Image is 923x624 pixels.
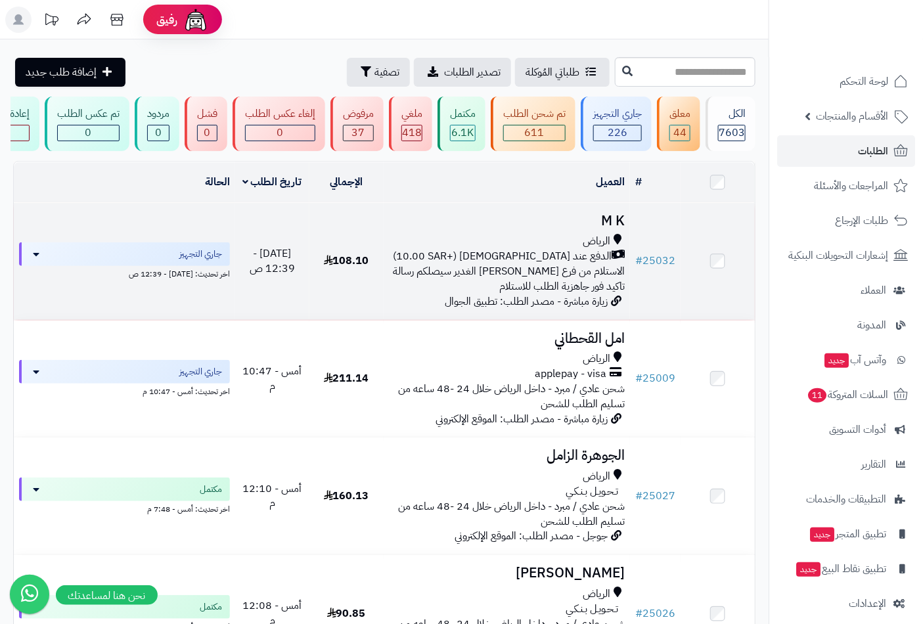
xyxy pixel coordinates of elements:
[450,106,476,122] div: مكتمل
[635,370,675,386] a: #25009
[635,488,675,504] a: #25027
[669,106,690,122] div: معلق
[777,449,915,480] a: التقارير
[807,386,888,404] span: السلات المتروكة
[389,331,625,346] h3: امل القحطاني
[635,606,642,621] span: #
[654,97,703,151] a: معلق 44
[398,381,625,412] span: شحن عادي / مبرد - داخل الرياض خلال 24 -48 ساعه من تسليم الطلب للشحن
[58,125,119,141] div: 0
[200,600,222,613] span: مكتمل
[182,97,230,151] a: فشل 0
[147,106,169,122] div: مردود
[814,177,888,195] span: المراجعات والأسئلة
[777,309,915,341] a: المدونة
[578,97,654,151] a: جاري التجهيز 226
[19,384,230,397] div: اخر تحديث: أمس - 10:47 م
[277,125,284,141] span: 0
[401,106,422,122] div: ملغي
[393,263,625,294] span: الاستلام من فرع [PERSON_NAME] الغدير سيصلكم رسالة تاكيد فور جاهزية الطلب للاستلام
[389,566,625,581] h3: [PERSON_NAME]
[526,64,579,80] span: طلباتي المُوكلة
[840,72,888,91] span: لوحة التحكم
[835,212,888,230] span: طلبات الإرجاع
[242,481,302,512] span: أمس - 12:10 م
[535,367,606,382] span: applepay - visa
[593,106,642,122] div: جاري التجهيز
[352,125,365,141] span: 37
[777,66,915,97] a: لوحة التحكم
[435,97,488,151] a: مكتمل 6.1K
[823,351,886,369] span: وآتس آب
[857,316,886,334] span: المدونة
[19,266,230,280] div: اخر تحديث: [DATE] - 12:39 ص
[566,484,618,499] span: تـحـويـل بـنـكـي
[197,106,217,122] div: فشل
[242,363,302,394] span: أمس - 10:47 م
[809,525,886,543] span: تطبيق المتجر
[583,469,610,484] span: الرياض
[673,125,687,141] span: 44
[398,499,625,529] span: شحن عادي / مبرد - داخل الرياض خلال 24 -48 ساعه من تسليم الطلب للشحن
[777,240,915,271] a: إشعارات التحويلات البنكية
[515,58,610,87] a: طلباتي المُوكلة
[436,411,608,427] span: زيارة مباشرة - مصدر الطلب: الموقع الإلكتروني
[374,64,399,80] span: تصفية
[445,294,608,309] span: زيارة مباشرة - مصدر الطلب: تطبيق الجوال
[389,448,625,463] h3: الجوهرة الزامل
[525,125,545,141] span: 611
[777,588,915,619] a: الإعدادات
[788,246,888,265] span: إشعارات التحويلات البنكية
[35,7,68,36] a: تحديثات المنصة
[200,483,222,496] span: مكتمل
[15,58,125,87] a: إضافة طلب جديد
[806,490,886,508] span: التطبيقات والخدمات
[795,560,886,578] span: تطبيق نقاط البيع
[343,106,374,122] div: مرفوض
[57,106,120,122] div: تم عكس الطلب
[583,351,610,367] span: الرياض
[777,344,915,376] a: وآتس آبجديد
[85,125,92,141] span: 0
[344,125,373,141] div: 37
[389,213,625,229] h3: M K
[250,246,295,277] span: [DATE] - 12:39 ص
[132,97,182,151] a: مردود 0
[608,125,627,141] span: 226
[777,414,915,445] a: أدوات التسويق
[328,97,386,151] a: مرفوض 37
[858,142,888,160] span: الطلبات
[635,253,675,269] a: #25032
[324,370,369,386] span: 211.14
[777,170,915,202] a: المراجعات والأسئلة
[635,174,642,190] a: #
[444,64,501,80] span: تصدير الطلبات
[777,135,915,167] a: الطلبات
[451,125,475,141] div: 6105
[810,527,834,542] span: جديد
[402,125,422,141] span: 418
[183,7,209,33] img: ai-face.png
[824,353,849,368] span: جديد
[796,562,821,577] span: جديد
[386,97,435,151] a: ملغي 418
[635,488,642,504] span: #
[452,125,474,141] span: 6.1K
[566,602,618,617] span: تـحـويـل بـنـكـي
[393,249,612,264] span: الدفع عند [DEMOGRAPHIC_DATA] (+10.00 SAR)
[204,125,211,141] span: 0
[670,125,690,141] div: 44
[718,106,746,122] div: الكل
[504,125,565,141] div: 611
[816,107,888,125] span: الأقسام والمنتجات
[635,370,642,386] span: #
[42,97,132,151] a: تم عكس الطلب 0
[596,174,625,190] a: العميل
[583,234,610,249] span: الرياض
[777,205,915,236] a: طلبات الإرجاع
[230,97,328,151] a: إلغاء عكس الطلب 0
[834,37,911,64] img: logo-2.png
[861,455,886,474] span: التقارير
[156,12,177,28] span: رفيق
[777,518,915,550] a: تطبيق المتجرجديد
